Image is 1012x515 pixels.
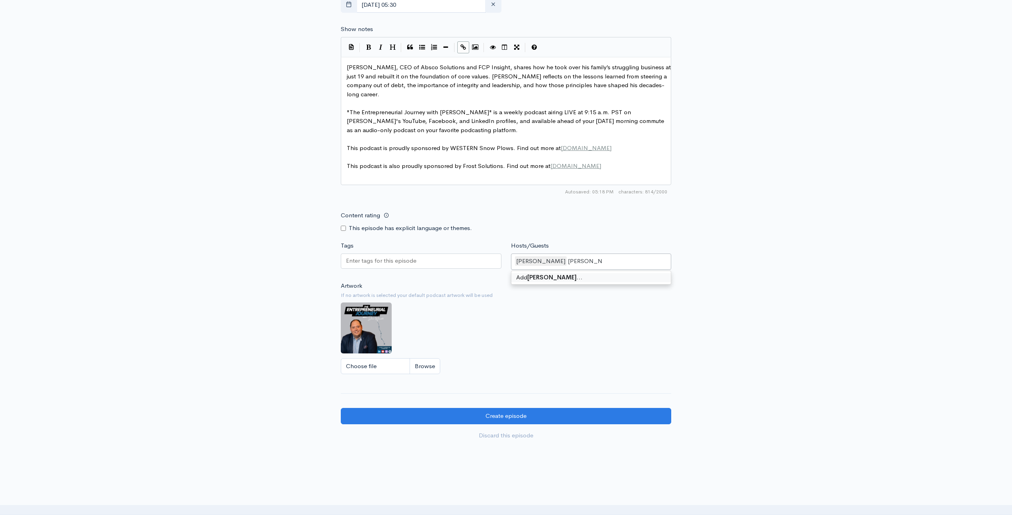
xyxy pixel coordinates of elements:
[387,41,398,53] button: Heading
[347,108,666,134] span: "The Entrepreneurial Journey with [PERSON_NAME]" is a weekly podcast airing LIVE at 9:15 a.m. PST...
[527,273,577,281] strong: [PERSON_NAME]
[484,43,484,52] i: |
[347,162,601,170] span: This podcast is also proudly sponsored by Frost Solutions. Find out more at
[487,41,499,53] button: Toggle Preview
[341,241,354,250] label: Tags
[618,188,667,195] span: 814/2000
[525,43,526,52] i: |
[375,41,387,53] button: Italic
[341,25,373,34] label: Show notes
[511,41,523,53] button: Toggle Fullscreen
[511,241,549,250] label: Hosts/Guests
[346,256,418,265] input: Enter tags for this episode
[550,162,601,170] span: [DOMAIN_NAME]
[457,41,469,53] button: Create Link
[565,188,614,195] span: Autosaved: 05:18 PM
[345,41,357,53] button: Insert Show Notes Template
[341,427,671,444] a: Discard this episode
[347,63,672,98] span: [PERSON_NAME], CEO of Absco Solutions and FCP Insight, shares how he took over his family’s strug...
[347,144,612,152] span: This podcast is proudly sponsored by WESTERN Snow Plows. Find out more at
[528,41,540,53] button: Markdown Guide
[561,144,612,152] span: [DOMAIN_NAME]
[428,41,440,53] button: Numbered List
[401,43,402,52] i: |
[363,41,375,53] button: Bold
[454,43,455,52] i: |
[416,41,428,53] button: Generic List
[341,291,671,299] small: If no artwork is selected your default podcast artwork will be used
[341,408,671,424] input: Create episode
[440,41,452,53] button: Insert Horizontal Line
[341,207,380,224] label: Content rating
[511,273,671,282] div: Add …
[499,41,511,53] button: Toggle Side by Side
[515,256,567,266] div: [PERSON_NAME]
[469,41,481,53] button: Insert Image
[349,224,472,233] label: This episode has explicit language or themes.
[404,41,416,53] button: Quote
[341,281,362,291] label: Artwork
